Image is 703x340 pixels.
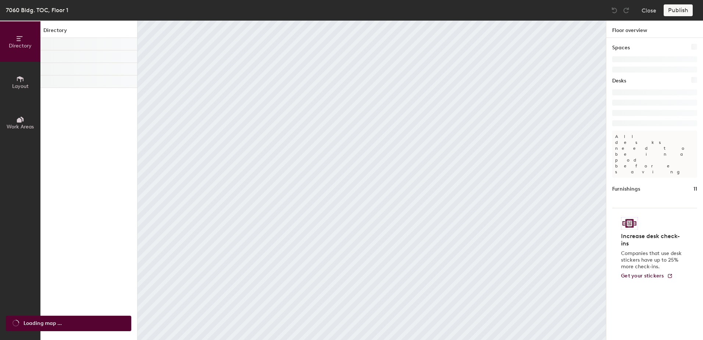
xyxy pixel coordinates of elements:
[621,250,684,270] p: Companies that use desk stickers have up to 25% more check-ins.
[7,124,34,130] span: Work Areas
[612,44,630,52] h1: Spaces
[9,43,32,49] span: Directory
[693,185,697,193] h1: 11
[622,7,630,14] img: Redo
[621,233,684,247] h4: Increase desk check-ins
[606,21,703,38] h1: Floor overview
[621,273,664,279] span: Get your stickers
[12,83,29,89] span: Layout
[621,217,638,230] img: Sticker logo
[612,131,697,178] p: All desks need to be in a pod before saving
[24,319,62,327] span: Loading map ...
[621,273,673,279] a: Get your stickers
[612,77,626,85] h1: Desks
[138,21,606,340] canvas: Map
[612,185,640,193] h1: Furnishings
[40,26,137,38] h1: Directory
[642,4,656,16] button: Close
[611,7,618,14] img: Undo
[6,6,68,15] div: 7060 Bldg. TOC, Floor 1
